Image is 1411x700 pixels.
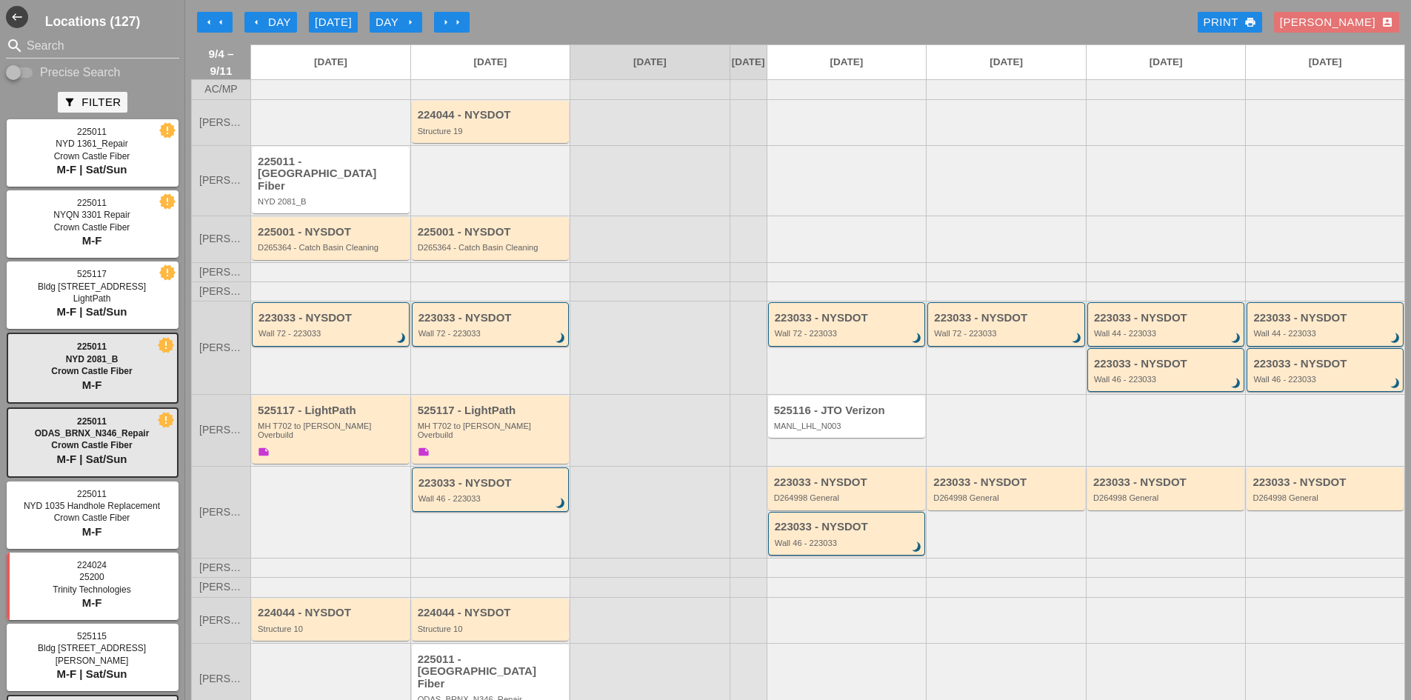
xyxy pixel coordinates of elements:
[1387,330,1404,347] i: brightness_3
[258,226,406,239] div: 225001 - NYSDOT
[1198,12,1262,33] a: Print
[258,243,406,252] div: D265364 - Catch Basin Cleaning
[1229,330,1245,347] i: brightness_3
[199,233,243,244] span: [PERSON_NAME]
[204,84,237,95] span: AC/MP
[77,631,107,641] span: 525115
[315,14,352,31] div: [DATE]
[767,45,927,79] a: [DATE]
[53,210,130,220] span: NYQN 3301 Repair
[434,12,470,33] button: Move Ahead 1 Week
[35,428,150,439] span: ODAS_BRNX_N346_Repair
[56,139,127,149] span: NYD 1361_Repair
[199,615,243,626] span: [PERSON_NAME]
[161,195,174,208] i: new_releases
[411,45,570,79] a: [DATE]
[258,312,405,324] div: 223033 - NYSDOT
[199,342,243,353] span: [PERSON_NAME]
[77,560,107,570] span: 224024
[418,243,566,252] div: D265364 - Catch Basin Cleaning
[159,413,173,427] i: new_releases
[199,673,243,684] span: [PERSON_NAME]
[1094,375,1241,384] div: Wall 46 - 223033
[82,379,102,391] span: M-F
[199,175,243,186] span: [PERSON_NAME]
[64,94,121,111] div: Filter
[51,366,132,376] span: Crown Castle Fiber
[393,330,410,347] i: brightness_3
[404,16,416,28] i: arrow_right
[1280,14,1393,31] div: [PERSON_NAME]
[774,493,922,502] div: D264998 General
[1244,16,1256,28] i: print
[199,581,243,593] span: [PERSON_NAME]
[244,12,297,33] button: Day
[1246,45,1404,79] a: [DATE]
[775,329,921,338] div: Wall 72 - 223033
[1094,312,1241,324] div: 223033 - NYSDOT
[440,16,452,28] i: arrow_right
[418,477,565,490] div: 223033 - NYSDOT
[774,421,922,430] div: MANL_LHL_N003
[418,421,566,440] div: MH T702 to Boldyn MH Overbuild
[730,45,767,79] a: [DATE]
[1229,376,1245,392] i: brightness_3
[6,6,28,28] button: Shrink Sidebar
[258,156,406,193] div: 225011 - [GEOGRAPHIC_DATA] Fiber
[258,624,406,633] div: Structure 10
[927,45,1086,79] a: [DATE]
[1253,312,1399,324] div: 223033 - NYSDOT
[64,96,76,108] i: filter_alt
[250,16,262,28] i: arrow_left
[933,493,1081,502] div: D264998 General
[258,421,406,440] div: MH T702 to Boldyn MH Overbuild
[418,607,566,619] div: 224044 - NYSDOT
[774,404,922,417] div: 525116 - JTO Verizon
[934,312,1081,324] div: 223033 - NYSDOT
[933,476,1081,489] div: 223033 - NYSDOT
[77,127,107,137] span: 225011
[199,45,243,79] span: 9/4 – 9/11
[6,64,179,81] div: Enable Precise search to match search terms exactly.
[1087,45,1246,79] a: [DATE]
[82,234,102,247] span: M-F
[370,12,422,33] button: Day
[418,127,566,136] div: Structure 19
[6,37,24,55] i: search
[56,305,127,318] span: M-F | Sat/Sun
[553,496,569,512] i: brightness_3
[775,521,921,533] div: 223033 - NYSDOT
[418,329,565,338] div: Wall 72 - 223033
[56,163,127,176] span: M-F | Sat/Sun
[199,117,243,128] span: [PERSON_NAME]
[934,329,1081,338] div: Wall 72 - 223033
[1253,329,1399,338] div: Wall 44 - 223033
[1094,329,1241,338] div: Wall 44 - 223033
[66,354,119,364] span: NYD 2081_B
[1387,376,1404,392] i: brightness_3
[199,562,243,573] span: [PERSON_NAME]
[51,440,132,450] span: Crown Castle Fiber
[258,446,270,458] i: note
[1252,493,1400,502] div: D264998 General
[38,643,146,653] span: Bldg [STREET_ADDRESS]
[376,14,416,31] div: Day
[161,124,174,137] i: new_releases
[1381,16,1393,28] i: account_box
[418,109,566,121] div: 224044 - NYSDOT
[54,222,130,233] span: Crown Castle Fiber
[82,525,102,538] span: M-F
[418,624,566,633] div: Structure 10
[309,12,358,33] button: [DATE]
[258,607,406,619] div: 224044 - NYSDOT
[38,281,146,292] span: Bldg [STREET_ADDRESS]
[251,45,410,79] a: [DATE]
[161,266,174,279] i: new_releases
[418,404,566,417] div: 525117 - LightPath
[56,656,129,666] span: [PERSON_NAME]
[77,269,107,279] span: 525117
[1253,358,1399,370] div: 223033 - NYSDOT
[1204,14,1256,31] div: Print
[418,312,565,324] div: 223033 - NYSDOT
[774,476,922,489] div: 223033 - NYSDOT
